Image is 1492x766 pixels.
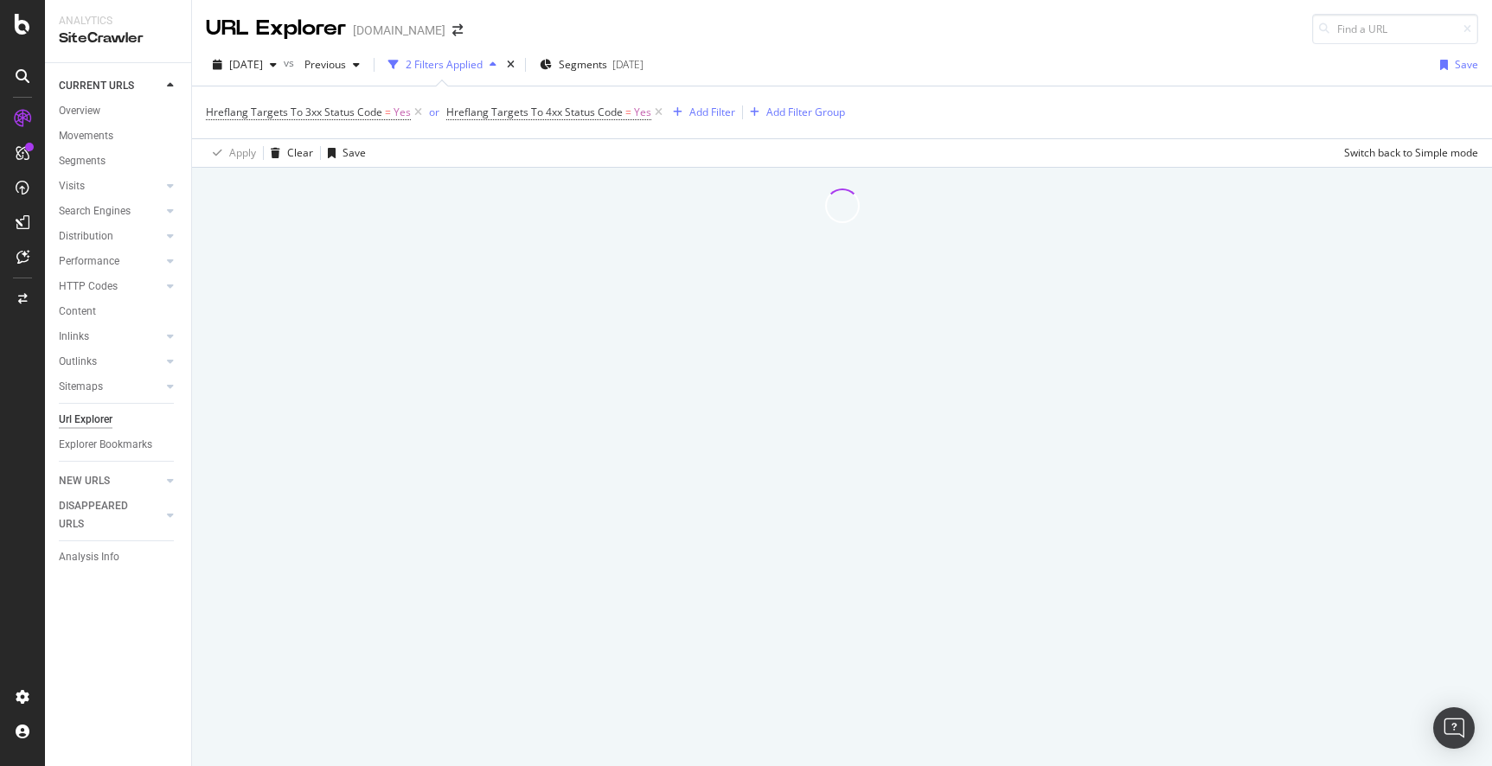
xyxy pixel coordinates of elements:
div: arrow-right-arrow-left [452,24,463,36]
div: [DOMAIN_NAME] [353,22,445,39]
a: HTTP Codes [59,278,162,296]
div: Save [1455,57,1478,72]
div: Overview [59,102,100,120]
a: DISAPPEARED URLS [59,497,162,533]
div: Outlinks [59,353,97,371]
div: Analysis Info [59,548,119,566]
div: Sitemaps [59,378,103,396]
div: Save [343,145,366,160]
a: Analysis Info [59,548,179,566]
a: Outlinks [59,353,162,371]
a: CURRENT URLS [59,77,162,95]
a: Movements [59,127,179,145]
span: 2025 Sep. 28th [229,57,263,72]
a: Visits [59,177,162,195]
a: Performance [59,252,162,271]
a: NEW URLS [59,472,162,490]
a: Sitemaps [59,378,162,396]
div: Switch back to Simple mode [1344,145,1478,160]
div: [DATE] [612,57,644,72]
div: Url Explorer [59,411,112,429]
button: or [429,104,439,120]
a: Distribution [59,227,162,246]
div: Open Intercom Messenger [1433,707,1475,749]
div: DISAPPEARED URLS [59,497,146,533]
span: Yes [394,100,411,124]
div: HTTP Codes [59,278,118,296]
div: Content [59,303,96,321]
button: [DATE] [206,51,284,79]
span: = [625,105,631,119]
div: Distribution [59,227,113,246]
div: Analytics [59,14,177,29]
button: Apply [206,139,256,167]
div: NEW URLS [59,472,110,490]
div: SiteCrawler [59,29,177,48]
a: Url Explorer [59,411,179,429]
a: Content [59,303,179,321]
div: Clear [287,145,313,160]
button: Clear [264,139,313,167]
div: times [503,56,518,73]
div: Search Engines [59,202,131,220]
a: Segments [59,152,179,170]
span: vs [284,55,298,70]
div: Inlinks [59,328,89,346]
div: CURRENT URLS [59,77,134,95]
button: Add Filter Group [743,102,845,123]
div: or [429,105,439,119]
div: Segments [59,152,106,170]
div: Explorer Bookmarks [59,436,152,454]
span: Previous [298,57,346,72]
button: Previous [298,51,367,79]
span: Hreflang Targets To 3xx Status Code [206,105,382,119]
a: Inlinks [59,328,162,346]
div: Apply [229,145,256,160]
div: Visits [59,177,85,195]
button: Switch back to Simple mode [1337,139,1478,167]
div: Add Filter Group [766,105,845,119]
button: Save [1433,51,1478,79]
input: Find a URL [1312,14,1478,44]
button: Save [321,139,366,167]
a: Explorer Bookmarks [59,436,179,454]
span: Hreflang Targets To 4xx Status Code [446,105,623,119]
div: Performance [59,252,119,271]
a: Overview [59,102,179,120]
span: Yes [634,100,651,124]
button: Segments[DATE] [533,51,650,79]
div: Add Filter [689,105,735,119]
span: Segments [559,57,607,72]
button: 2 Filters Applied [381,51,503,79]
a: Search Engines [59,202,162,220]
span: = [385,105,391,119]
button: Add Filter [666,102,735,123]
div: 2 Filters Applied [406,57,483,72]
div: Movements [59,127,113,145]
div: URL Explorer [206,14,346,43]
